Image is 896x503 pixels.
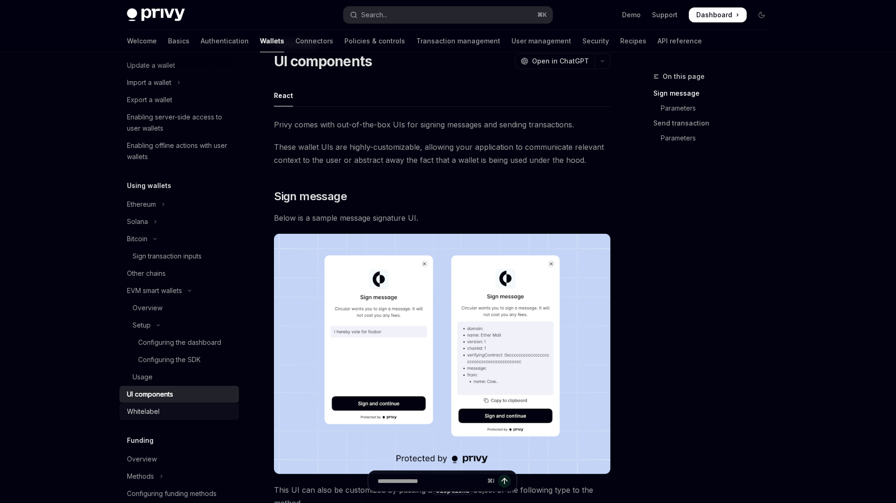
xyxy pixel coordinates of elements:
[416,30,500,52] a: Transaction management
[119,451,239,468] a: Overview
[532,56,589,66] span: Open in ChatGPT
[498,475,511,488] button: Send message
[119,351,239,368] a: Configuring the SDK
[119,334,239,351] a: Configuring the dashboard
[119,485,239,502] a: Configuring funding methods
[119,109,239,137] a: Enabling server-side access to user wallets
[127,389,173,400] div: UI components
[754,7,769,22] button: Toggle dark mode
[127,94,172,105] div: Export a wallet
[127,233,147,245] div: Bitcoin
[138,354,201,365] div: Configuring the SDK
[274,211,610,224] span: Below is a sample message signature UI.
[295,30,333,52] a: Connectors
[274,234,610,474] img: images/Sign.png
[127,140,233,162] div: Enabling offline actions with user wallets
[652,10,678,20] a: Support
[133,251,202,262] div: Sign transaction inputs
[274,53,372,70] h1: UI components
[653,116,777,131] a: Send transaction
[127,435,154,446] h5: Funding
[201,30,249,52] a: Authentication
[119,91,239,108] a: Export a wallet
[127,77,171,88] div: Import a wallet
[119,300,239,316] a: Overview
[127,216,148,227] div: Solana
[127,180,171,191] h5: Using wallets
[689,7,747,22] a: Dashboard
[343,7,553,23] button: Open search
[378,471,483,491] input: Ask a question...
[127,406,160,417] div: Whitelabel
[127,454,157,465] div: Overview
[127,285,182,296] div: EVM smart wallets
[620,30,646,52] a: Recipes
[119,386,239,403] a: UI components
[515,53,595,69] button: Open in ChatGPT
[119,137,239,165] a: Enabling offline actions with user wallets
[119,369,239,385] a: Usage
[274,140,610,167] span: These wallet UIs are highly-customizable, allowing your application to communicate relevant conte...
[127,488,217,499] div: Configuring funding methods
[133,302,162,314] div: Overview
[127,8,185,21] img: dark logo
[622,10,641,20] a: Demo
[119,231,239,247] button: Toggle Bitcoin section
[119,196,239,213] button: Toggle Ethereum section
[127,30,157,52] a: Welcome
[119,213,239,230] button: Toggle Solana section
[274,84,293,106] div: React
[119,282,239,299] button: Toggle EVM smart wallets section
[138,337,221,348] div: Configuring the dashboard
[511,30,571,52] a: User management
[653,101,777,116] a: Parameters
[696,10,732,20] span: Dashboard
[119,403,239,420] a: Whitelabel
[361,9,387,21] div: Search...
[274,118,610,131] span: Privy comes with out-of-the-box UIs for signing messages and sending transactions.
[133,371,153,383] div: Usage
[168,30,189,52] a: Basics
[537,11,547,19] span: ⌘ K
[127,268,166,279] div: Other chains
[127,471,154,482] div: Methods
[658,30,702,52] a: API reference
[119,468,239,485] button: Toggle Methods section
[119,265,239,282] a: Other chains
[260,30,284,52] a: Wallets
[127,112,233,134] div: Enabling server-side access to user wallets
[119,248,239,265] a: Sign transaction inputs
[344,30,405,52] a: Policies & controls
[653,86,777,101] a: Sign message
[663,71,705,82] span: On this page
[133,320,151,331] div: Setup
[119,74,239,91] button: Toggle Import a wallet section
[127,199,156,210] div: Ethereum
[653,131,777,146] a: Parameters
[582,30,609,52] a: Security
[119,317,239,334] button: Toggle Setup section
[274,189,347,204] span: Sign message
